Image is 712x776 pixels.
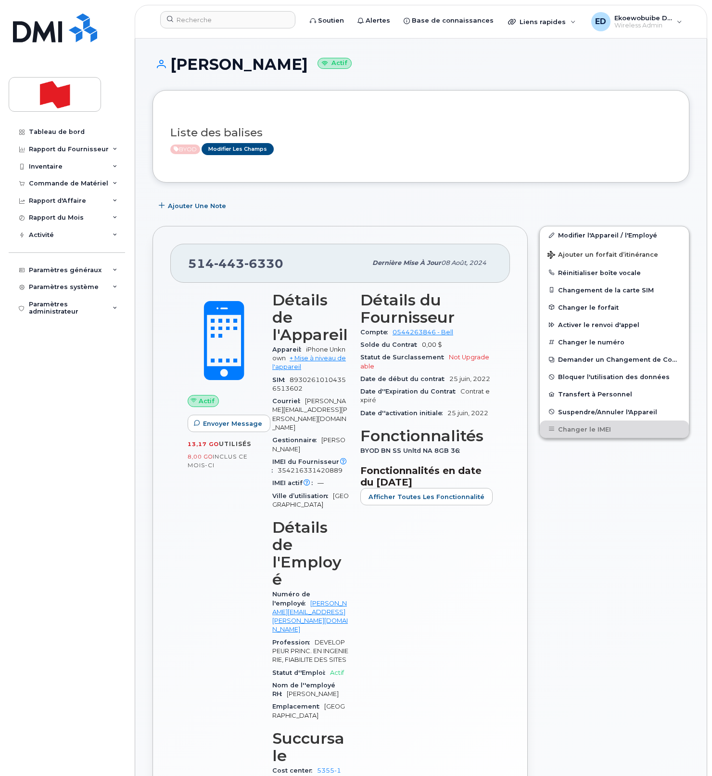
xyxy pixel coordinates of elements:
[272,492,333,500] span: Ville d’utilisation
[360,341,422,348] span: Solde du Contrat
[272,376,290,383] span: SIM
[272,346,306,353] span: Appareil
[449,375,490,382] span: 25 juin, 2022
[360,447,465,454] span: BYOD BN SS Unltd NA 8GB 36
[372,259,441,266] span: Dernière mise à jour
[272,436,321,444] span: Gestionnaire
[202,143,274,155] a: Modifier les Champs
[272,436,345,452] span: [PERSON_NAME]
[272,397,305,405] span: Courriel
[272,703,324,710] span: Emplacement
[360,488,493,505] button: Afficher Toutes les Fonctionnalité
[540,244,689,264] button: Ajouter un forfait d’itinérance
[153,56,689,73] h1: [PERSON_NAME]
[558,303,619,311] span: Changer le forfait
[558,321,639,329] span: Activer le renvoi d'appel
[170,145,200,154] span: Active
[188,441,219,447] span: 13,17 Go
[540,385,689,403] button: Transfert à Personnel
[558,408,657,415] span: Suspendre/Annuler l'Appareil
[170,127,672,139] h3: Liste des balises
[360,354,449,361] span: Statut de Surclassement
[272,730,349,764] h3: Succursale
[318,479,324,487] span: —
[360,375,449,382] span: Date de début du contrat
[188,415,270,432] button: Envoyer Message
[272,355,346,370] a: + Mise à niveau de l'appareil
[272,669,330,676] span: Statut d''Emploi
[272,346,345,362] span: iPhone Unknown
[287,690,339,697] span: [PERSON_NAME]
[540,403,689,421] button: Suspendre/Annuler l'Appareil
[272,682,335,697] span: Nom de l''employé RH
[214,256,244,271] span: 443
[360,427,493,445] h3: Fonctionnalités
[540,264,689,281] button: Réinitialiser boîte vocale
[540,226,689,244] a: Modifier l'Appareil / l'Employé
[219,440,251,447] span: utilisés
[272,639,315,646] span: Profession
[272,291,349,343] h3: Détails de l'Appareil
[188,453,213,460] span: 8,00 Go
[360,388,460,395] span: Date d''Expiration du Contrat
[369,492,484,501] span: Afficher Toutes les Fonctionnalité
[272,767,317,774] span: Cost center
[540,299,689,316] button: Changer le forfait
[272,591,310,606] span: Numéro de l'employé
[540,333,689,351] button: Changer le numéro
[393,329,453,336] a: 0544263846 - Bell
[540,316,689,333] button: Activer le renvoi d'appel
[360,465,493,488] h3: Fonctionnalités en date du [DATE]
[278,467,343,474] span: 354216331420889
[272,519,349,588] h3: Détails de l'Employé
[188,453,248,469] span: inclus ce mois-ci
[547,251,658,260] span: Ajouter un forfait d’itinérance
[360,409,447,417] span: Date d''activation initiale
[272,376,346,392] span: 89302610104356513602
[540,351,689,368] button: Demander un Changement de Compte
[540,368,689,385] button: Bloquer l'utilisation des données
[318,58,352,69] small: Actif
[188,256,283,271] span: 514
[272,600,348,633] a: [PERSON_NAME][EMAIL_ADDRESS][PERSON_NAME][DOMAIN_NAME]
[199,396,215,406] span: Actif
[540,281,689,299] button: Changement de la carte SIM
[360,354,489,369] span: Not Upgradeable
[540,421,689,438] button: Changer le IMEI
[168,201,226,210] span: Ajouter une Note
[441,259,486,266] span: 08 août, 2024
[317,767,341,774] a: 5355-1
[203,419,262,428] span: Envoyer Message
[330,669,344,676] span: Actif
[153,197,234,214] button: Ajouter une Note
[272,458,349,474] span: IMEI du Fournisseur
[360,291,493,326] h3: Détails du Fournisseur
[244,256,283,271] span: 6330
[360,329,393,336] span: Compte
[272,397,347,431] span: [PERSON_NAME][EMAIL_ADDRESS][PERSON_NAME][DOMAIN_NAME]
[447,409,488,417] span: 25 juin, 2022
[272,639,348,664] span: DEVELOPPEUR PRINC. EN INGENIERIE, FIABILITE DES SITES
[272,492,349,508] span: [GEOGRAPHIC_DATA]
[422,341,442,348] span: 0,00 $
[272,703,345,719] span: [GEOGRAPHIC_DATA]
[272,479,318,487] span: IMEI actif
